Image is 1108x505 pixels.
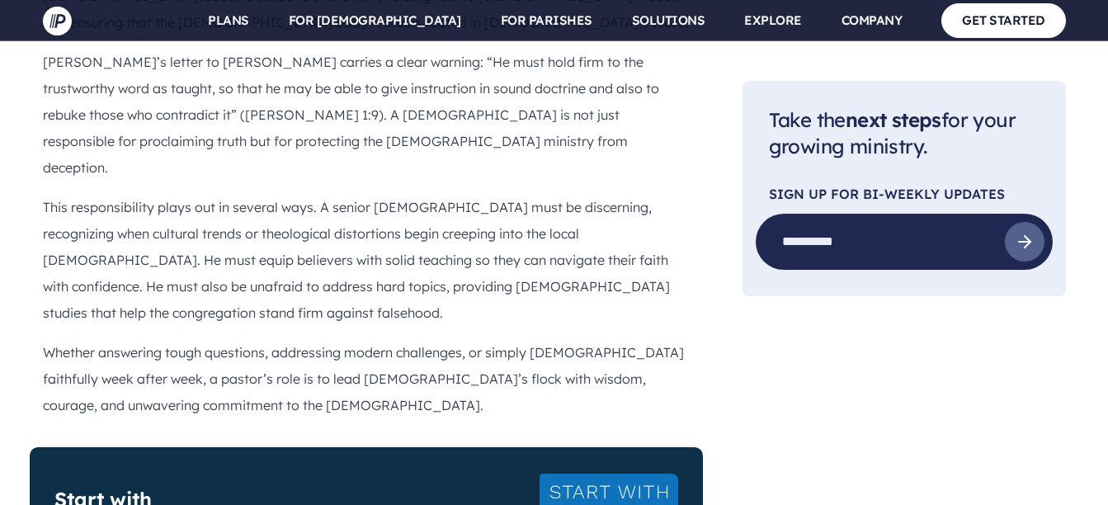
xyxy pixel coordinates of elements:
[43,339,690,418] p: Whether answering tough questions, addressing modern challenges, or simply [DEMOGRAPHIC_DATA] fai...
[846,107,941,132] span: next steps
[769,107,1016,159] span: Take the for your growing ministry.
[43,194,690,326] p: This responsibility plays out in several ways. A senior [DEMOGRAPHIC_DATA] must be discerning, re...
[769,188,1040,201] p: Sign Up For Bi-Weekly Updates
[941,3,1066,37] a: GET STARTED
[43,49,690,181] p: [PERSON_NAME]’s letter to [PERSON_NAME] carries a clear warning: “He must hold firm to the trustw...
